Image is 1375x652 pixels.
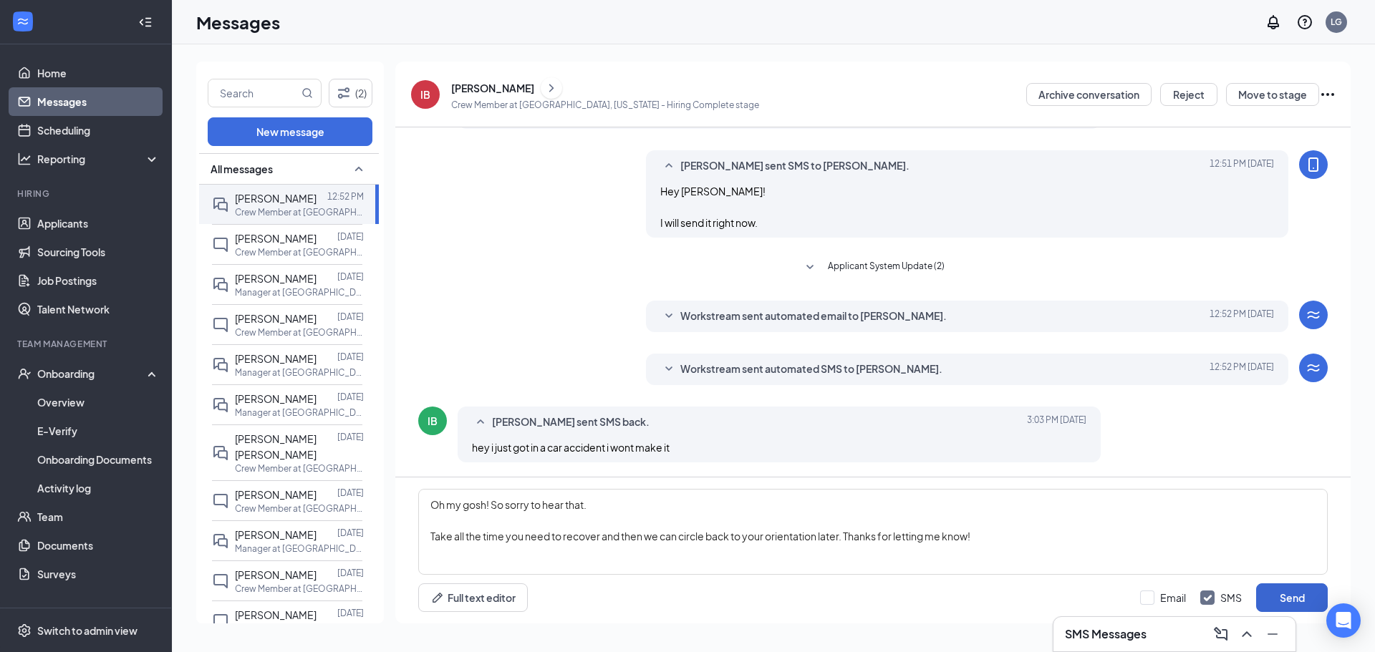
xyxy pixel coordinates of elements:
[212,444,229,462] svg: DoubleChat
[337,391,364,403] p: [DATE]
[235,502,364,515] p: Crew Member at [GEOGRAPHIC_DATA], [US_STATE]
[1319,86,1336,103] svg: Ellipses
[660,361,677,378] svg: SmallChevronDown
[680,361,942,378] span: Workstream sent automated SMS to [PERSON_NAME].
[801,259,945,276] button: SmallChevronDownApplicant System Update (2)
[337,487,364,499] p: [DATE]
[1238,626,1255,643] svg: ChevronUp
[37,295,160,323] a: Talent Network
[680,157,910,175] span: [PERSON_NAME] sent SMS to [PERSON_NAME].
[37,87,160,116] a: Messages
[17,366,32,381] svg: UserCheck
[428,414,438,428] div: IB
[208,117,372,146] button: New message
[337,607,364,619] p: [DATE]
[301,87,313,99] svg: MagnifyingGlass
[1210,157,1274,175] span: [DATE] 12:51 PM
[1305,359,1322,376] svg: WorkstreamLogo
[1264,626,1281,643] svg: Minimize
[235,407,364,419] p: Manager at [GEOGRAPHIC_DATA], [US_STATE]
[212,492,229,510] svg: ChatInactive
[337,527,364,539] p: [DATE]
[1212,626,1230,643] svg: ComposeMessage
[1265,14,1282,31] svg: Notifications
[235,246,364,258] p: Crew Member at [GEOGRAPHIC_DATA], [US_STATE]
[235,352,317,365] span: [PERSON_NAME]
[1296,14,1313,31] svg: QuestionInfo
[329,79,372,107] button: Filter (2)
[418,583,528,612] button: Full text editorPen
[420,87,430,102] div: IB
[235,488,317,501] span: [PERSON_NAME]
[211,162,273,176] span: All messages
[1027,414,1086,431] span: [DATE] 3:03 PM
[37,531,160,560] a: Documents
[1305,156,1322,173] svg: MobileSms
[212,276,229,293] svg: DoubleChat
[1026,83,1152,106] button: Archive conversation
[1235,623,1258,646] button: ChevronUp
[1065,626,1147,642] h3: SMS Messages
[544,79,559,97] svg: ChevronRight
[212,236,229,253] svg: ChatInactive
[350,160,367,177] svg: SmallChevronUp
[17,623,32,638] svg: Settings
[235,432,317,461] span: [PERSON_NAME] [PERSON_NAME]
[472,414,489,431] svg: SmallChevronUp
[212,613,229,630] svg: ChatInactive
[1331,16,1342,28] div: LG
[680,308,947,325] span: Workstream sent automated email to [PERSON_NAME].
[17,338,157,350] div: Team Management
[235,312,317,325] span: [PERSON_NAME]
[37,417,160,445] a: E-Verify
[801,259,819,276] svg: SmallChevronDown
[1210,361,1274,378] span: [DATE] 12:52 PM
[17,188,157,200] div: Hiring
[235,326,364,339] p: Crew Member at [GEOGRAPHIC_DATA], [US_STATE]
[37,366,148,381] div: Onboarding
[337,567,364,579] p: [DATE]
[212,356,229,374] svg: DoubleChat
[235,286,364,298] p: Manager at [GEOGRAPHIC_DATA], [US_STATE]
[212,196,229,213] svg: DoubleChat
[541,77,562,99] button: ChevronRight
[37,560,160,588] a: Surveys
[16,14,30,29] svg: WorkstreamLogo
[1226,83,1319,106] button: Move to stage
[235,232,317,245] span: [PERSON_NAME]
[17,152,32,166] svg: Analysis
[37,116,160,145] a: Scheduling
[235,542,364,555] p: Manager at [GEOGRAPHIC_DATA], [US_STATE]
[212,316,229,334] svg: ChatInactive
[37,59,160,87] a: Home
[418,489,1328,575] textarea: Oh my gosh! So sorry to hear that. Take all the time you need to recover and then we can circle b...
[430,590,445,605] svg: Pen
[235,568,317,581] span: [PERSON_NAME]
[451,81,534,95] div: [PERSON_NAME]
[660,185,766,229] span: Hey [PERSON_NAME]! I will send it right now.
[1326,603,1361,638] div: Open Intercom Messenger
[196,10,280,34] h1: Messages
[235,366,364,379] p: Manager at [GEOGRAPHIC_DATA], [US_STATE]
[828,259,945,276] span: Applicant System Update (2)
[37,623,137,638] div: Switch to admin view
[235,392,317,405] span: [PERSON_NAME]
[37,474,160,502] a: Activity log
[472,441,670,454] span: hey i just got in a car accident i wont make it
[37,502,160,531] a: Team
[37,388,160,417] a: Overview
[660,157,677,175] svg: SmallChevronUp
[37,238,160,266] a: Sourcing Tools
[235,462,364,475] p: Crew Member at [GEOGRAPHIC_DATA], [US_STATE]
[235,192,317,205] span: [PERSON_NAME]
[212,396,229,414] svg: DoubleChat
[337,431,364,443] p: [DATE]
[37,209,160,238] a: Applicants
[235,608,317,621] span: [PERSON_NAME]
[660,308,677,325] svg: SmallChevronDown
[1256,583,1328,612] button: Send
[235,272,317,285] span: [PERSON_NAME]
[1261,623,1284,646] button: Minimize
[37,152,160,166] div: Reporting
[37,445,160,474] a: Onboarding Documents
